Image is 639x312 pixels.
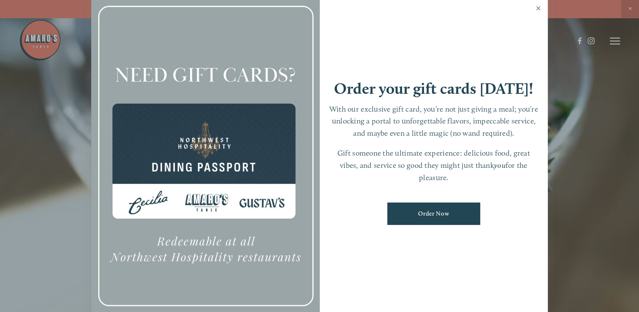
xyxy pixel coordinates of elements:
p: Gift someone the ultimate experience: delicious food, great vibes, and service so good they might... [328,147,540,183]
p: With our exclusive gift card, you’re not just giving a meal; you’re unlocking a portal to unforge... [328,103,540,140]
em: you [494,161,506,170]
a: Order Now [387,203,480,225]
h1: Order your gift cards [DATE]! [334,81,533,96]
